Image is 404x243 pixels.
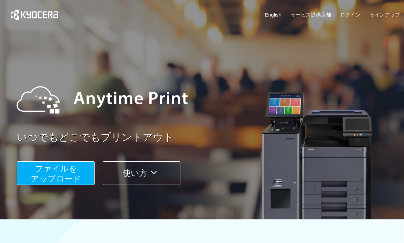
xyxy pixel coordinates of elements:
a: ログイン [340,11,360,18]
a: サインアップ [370,11,400,18]
a: サービス提供店舗 [291,11,331,18]
button: ファイルを​​アップロード [17,161,95,185]
span: ファイルを ​​アップロード [31,164,81,183]
button: 使い方 [103,161,180,185]
a: いつでもどこでもプリントアウト [17,130,404,145]
a: English [265,11,281,18]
